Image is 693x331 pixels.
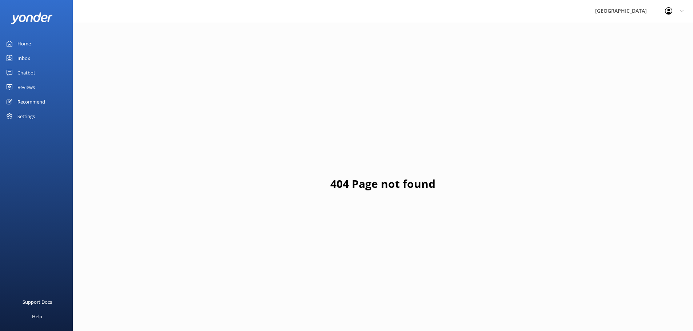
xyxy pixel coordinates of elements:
[11,12,53,24] img: yonder-white-logo.png
[17,80,35,94] div: Reviews
[17,109,35,124] div: Settings
[17,36,31,51] div: Home
[17,65,35,80] div: Chatbot
[17,94,45,109] div: Recommend
[32,309,42,324] div: Help
[17,51,30,65] div: Inbox
[330,175,435,193] h1: 404 Page not found
[23,295,52,309] div: Support Docs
